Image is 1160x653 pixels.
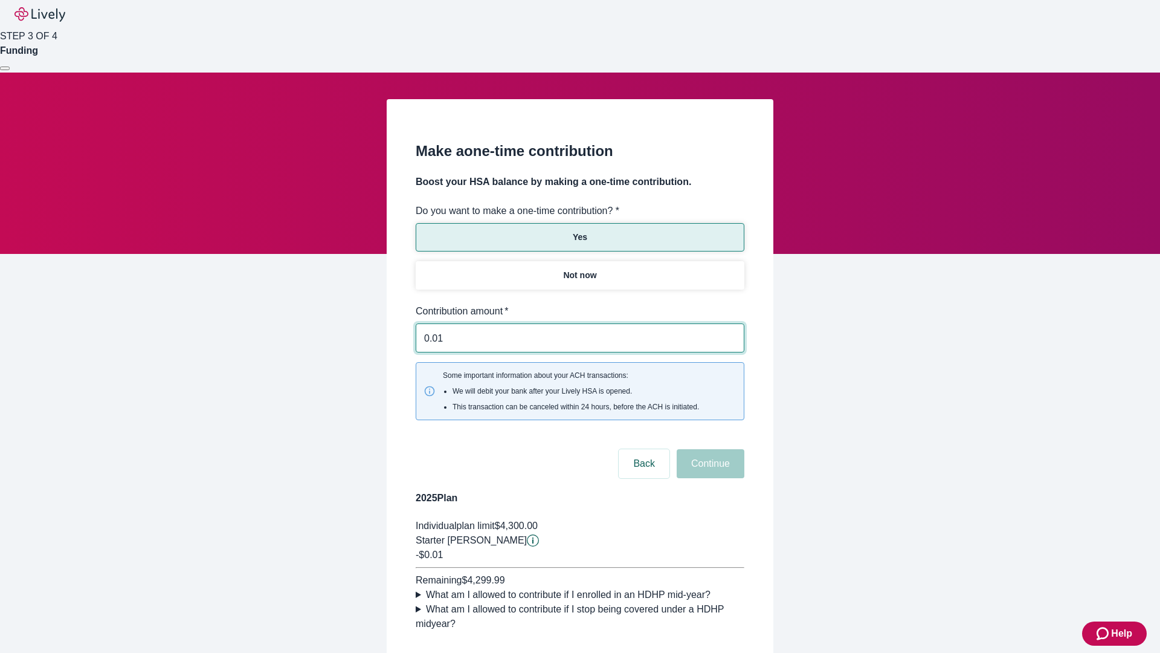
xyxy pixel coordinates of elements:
[1082,622,1147,646] button: Zendesk support iconHelp
[416,223,744,252] button: Yes
[573,231,587,244] p: Yes
[416,175,744,189] h4: Boost your HSA balance by making a one-time contribution.
[416,602,744,631] summary: What am I allowed to contribute if I stop being covered under a HDHP midyear?
[416,204,619,218] label: Do you want to make a one-time contribution? *
[563,269,596,282] p: Not now
[416,491,744,505] h4: 2025 Plan
[416,140,744,162] h2: Make a one-time contribution
[527,534,539,547] button: Lively will contribute $0.01 to establish your account
[416,550,443,560] span: -$0.01
[495,521,538,531] span: $4,300.00
[453,386,699,397] li: We will debit your bank after your Lively HSA is opened.
[443,370,699,412] span: Some important information about your ACH transactions:
[416,261,744,290] button: Not now
[1097,626,1111,641] svg: Zendesk support icon
[619,449,669,478] button: Back
[14,7,65,22] img: Lively
[416,521,495,531] span: Individual plan limit
[1111,626,1132,641] span: Help
[416,535,527,545] span: Starter [PERSON_NAME]
[453,401,699,412] li: This transaction can be canceled within 24 hours, before the ACH is initiated.
[416,588,744,602] summary: What am I allowed to contribute if I enrolled in an HDHP mid-year?
[416,326,744,350] input: $0.00
[416,304,509,319] label: Contribution amount
[462,575,504,585] span: $4,299.99
[527,534,539,547] svg: Starter penny details
[416,575,462,585] span: Remaining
